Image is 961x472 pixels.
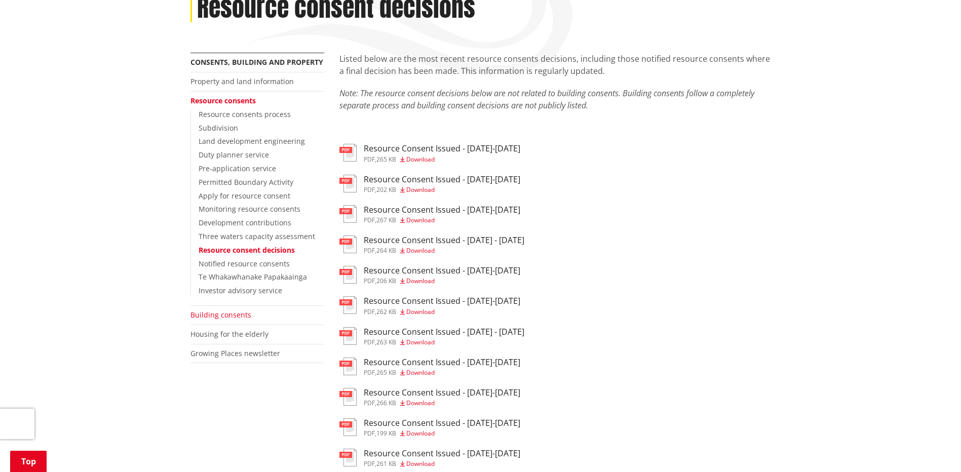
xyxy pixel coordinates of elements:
span: 264 KB [376,246,396,255]
a: Resource Consent Issued - [DATE]-[DATE] pdf,267 KB Download [339,205,520,223]
span: pdf [364,155,375,164]
a: Resource Consent Issued - [DATE]-[DATE] pdf,262 KB Download [339,296,520,314]
span: pdf [364,307,375,316]
div: , [364,187,520,193]
img: document-pdf.svg [339,296,357,314]
a: Land development engineering [199,136,305,146]
p: Listed below are the most recent resource consents decisions, including those notified resource c... [339,53,771,77]
div: , [364,400,520,406]
span: Download [406,307,435,316]
span: 265 KB [376,155,396,164]
a: Duty planner service [199,150,269,160]
span: 202 KB [376,185,396,194]
div: , [364,217,520,223]
h3: Resource Consent Issued - [DATE]-[DATE] [364,296,520,306]
a: Resource consents [190,96,256,105]
div: , [364,370,520,376]
a: Monitoring resource consents [199,204,300,214]
img: document-pdf.svg [339,266,357,284]
span: pdf [364,338,375,346]
iframe: Messenger Launcher [914,429,951,466]
h3: Resource Consent Issued - [DATE]-[DATE] [364,205,520,215]
h3: Resource Consent Issued - [DATE] - [DATE] [364,327,524,337]
span: pdf [364,277,375,285]
span: pdf [364,459,375,468]
a: Three waters capacity assessment [199,231,315,241]
div: , [364,248,524,254]
img: document-pdf.svg [339,449,357,466]
span: pdf [364,429,375,438]
a: Notified resource consents [199,259,290,268]
span: Download [406,368,435,377]
a: Resource Consent Issued - [DATE]-[DATE] pdf,199 KB Download [339,418,520,437]
img: document-pdf.svg [339,235,357,253]
span: Download [406,216,435,224]
img: document-pdf.svg [339,175,357,192]
span: Download [406,246,435,255]
h3: Resource Consent Issued - [DATE]-[DATE] [364,144,520,153]
a: Resource Consent Issued - [DATE]-[DATE] pdf,265 KB Download [339,358,520,376]
img: document-pdf.svg [339,205,357,223]
a: Apply for resource consent [199,191,290,201]
a: Growing Places newsletter [190,348,280,358]
span: 266 KB [376,399,396,407]
span: Download [406,277,435,285]
span: pdf [364,216,375,224]
h3: Resource Consent Issued - [DATE] - [DATE] [364,235,524,245]
span: pdf [364,399,375,407]
img: document-pdf.svg [339,327,357,345]
span: pdf [364,368,375,377]
span: Download [406,429,435,438]
a: Resource Consent Issued - [DATE] - [DATE] pdf,263 KB Download [339,327,524,345]
em: Note: The resource consent decisions below are not related to building consents. Building consent... [339,88,754,111]
a: Development contributions [199,218,291,227]
a: Resource Consent Issued - [DATE]-[DATE] pdf,265 KB Download [339,144,520,162]
a: Property and land information [190,76,294,86]
a: Resource consents process [199,109,291,119]
div: , [364,309,520,315]
a: Consents, building and property [190,57,323,67]
a: Resource Consent Issued - [DATE]-[DATE] pdf,261 KB Download [339,449,520,467]
h3: Resource Consent Issued - [DATE]-[DATE] [364,175,520,184]
span: 206 KB [376,277,396,285]
a: Resource consent decisions [199,245,295,255]
span: pdf [364,246,375,255]
a: Pre-application service [199,164,276,173]
a: Resource Consent Issued - [DATE]-[DATE] pdf,202 KB Download [339,175,520,193]
span: Download [406,338,435,346]
a: Permitted Boundary Activity [199,177,293,187]
div: , [364,278,520,284]
span: Download [406,459,435,468]
a: Building consents [190,310,251,320]
span: pdf [364,185,375,194]
a: Subdivision [199,123,238,133]
a: Resource Consent Issued - [DATE] - [DATE] pdf,264 KB Download [339,235,524,254]
img: document-pdf.svg [339,358,357,375]
span: 267 KB [376,216,396,224]
div: , [364,430,520,437]
h3: Resource Consent Issued - [DATE]-[DATE] [364,358,520,367]
span: 263 KB [376,338,396,346]
a: Investor advisory service [199,286,282,295]
img: document-pdf.svg [339,388,357,406]
span: 262 KB [376,307,396,316]
h3: Resource Consent Issued - [DATE]-[DATE] [364,449,520,458]
span: 261 KB [376,459,396,468]
a: Te Whakawhanake Papakaainga [199,272,307,282]
img: document-pdf.svg [339,418,357,436]
a: Resource Consent Issued - [DATE]-[DATE] pdf,266 KB Download [339,388,520,406]
span: 199 KB [376,429,396,438]
a: Top [10,451,47,472]
h3: Resource Consent Issued - [DATE]-[DATE] [364,388,520,398]
h3: Resource Consent Issued - [DATE]-[DATE] [364,266,520,276]
a: Resource Consent Issued - [DATE]-[DATE] pdf,206 KB Download [339,266,520,284]
span: Download [406,185,435,194]
div: , [364,339,524,345]
span: Download [406,155,435,164]
h3: Resource Consent Issued - [DATE]-[DATE] [364,418,520,428]
span: Download [406,399,435,407]
img: document-pdf.svg [339,144,357,162]
span: 265 KB [376,368,396,377]
div: , [364,461,520,467]
a: Housing for the elderly [190,329,268,339]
